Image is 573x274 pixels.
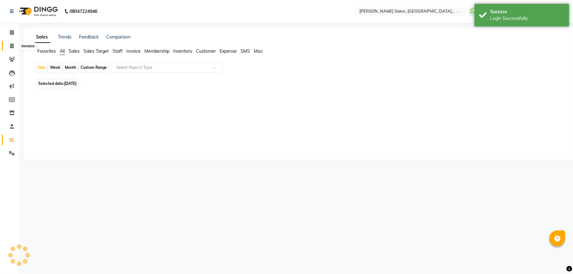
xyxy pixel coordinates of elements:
span: Inventory [173,48,192,54]
span: Selected date: [37,80,78,87]
span: Misc [254,48,263,54]
a: Feedback [79,34,99,40]
span: Expense [220,48,237,54]
iframe: chat widget [546,249,567,268]
span: Favorites [37,48,56,54]
span: Staff [113,48,123,54]
div: Invoice [20,43,36,50]
div: Day [37,63,47,72]
img: logo [16,3,59,20]
span: Customer [196,48,216,54]
span: Membership [144,48,169,54]
span: Sales [69,48,80,54]
a: Trends [58,34,71,40]
span: Sales Target [83,48,109,54]
div: Week [48,63,62,72]
div: Success [490,9,564,15]
span: SMS [241,48,250,54]
span: [DATE] [64,81,76,86]
b: 08047224946 [70,3,97,20]
span: All [60,48,65,54]
a: Comparison [106,34,131,40]
span: Invoice [126,48,141,54]
a: Sales [34,32,50,43]
div: Login Successfully. [490,15,564,22]
div: Custom Range [79,63,108,72]
div: Month [63,63,78,72]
